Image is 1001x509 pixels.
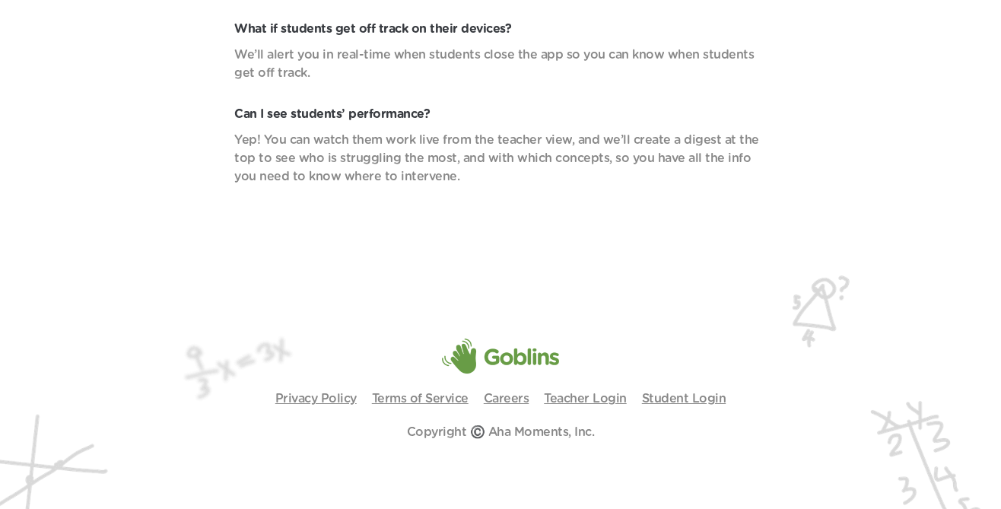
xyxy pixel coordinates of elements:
a: Teacher Login [544,393,627,405]
a: Student Login [642,393,726,405]
p: Yep! You can watch them work live from the teacher view, and we’ll create a digest at the top to ... [234,131,767,186]
p: Can I see students’ performance? [234,105,767,123]
a: Careers [484,393,529,405]
p: Copyright ©️ Aha Moments, Inc. [407,423,595,441]
p: We’ll alert you in real-time when students close the app so you can know when students get off tr... [234,46,767,82]
p: What if students get off track on their devices? [234,20,767,38]
a: Privacy Policy [275,393,357,405]
a: Terms of Service [372,393,469,405]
